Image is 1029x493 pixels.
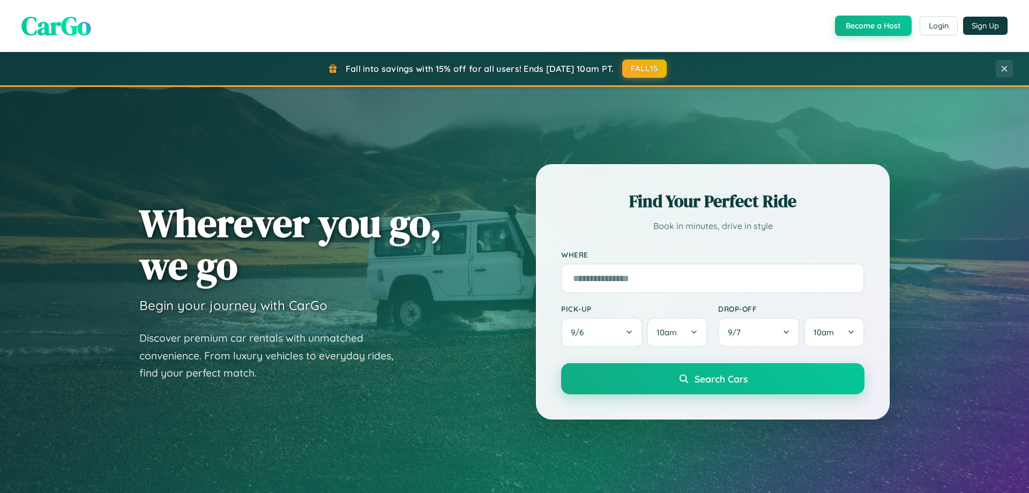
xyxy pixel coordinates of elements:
[718,318,800,347] button: 9/7
[561,304,707,313] label: Pick-up
[346,63,614,74] span: Fall into savings with 15% off for all users! Ends [DATE] 10am PT.
[571,327,589,337] span: 9 / 6
[139,202,442,286] h1: Wherever you go, we go
[561,189,864,213] h2: Find Your Perfect Ride
[622,60,667,78] button: FALL15
[657,327,677,337] span: 10am
[139,297,327,313] h3: Begin your journey with CarGo
[814,327,834,337] span: 10am
[647,318,707,347] button: 10am
[21,8,91,43] span: CarGo
[804,318,864,347] button: 10am
[561,218,864,234] p: Book in minutes, drive in style
[963,17,1008,35] button: Sign Up
[561,318,643,347] button: 9/6
[139,329,407,382] p: Discover premium car rentals with unmatched convenience. From luxury vehicles to everyday rides, ...
[695,373,748,385] span: Search Cars
[718,304,864,313] label: Drop-off
[835,16,912,36] button: Become a Host
[920,16,958,35] button: Login
[561,250,864,259] label: Where
[561,363,864,394] button: Search Cars
[728,327,746,337] span: 9 / 7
